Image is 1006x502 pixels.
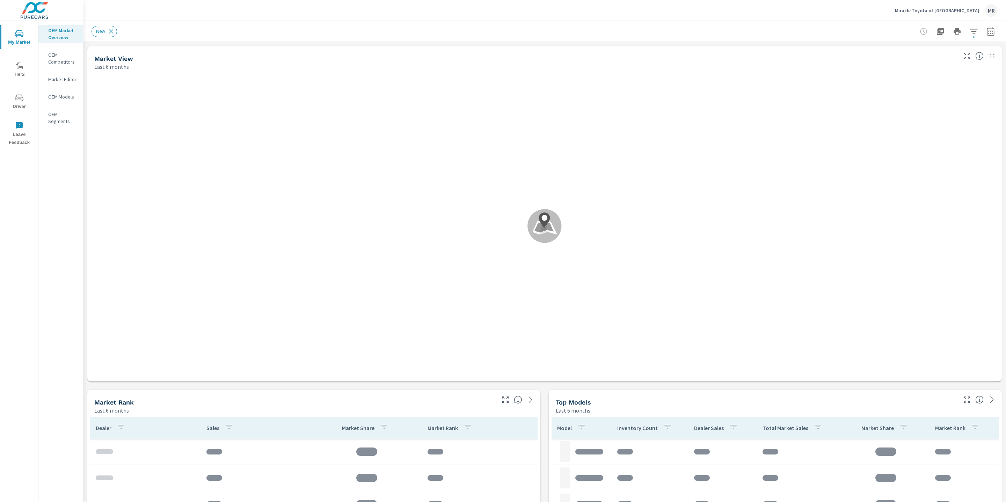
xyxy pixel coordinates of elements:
button: Make Fullscreen [961,394,972,405]
button: Apply Filters [967,24,981,38]
button: Print Report [950,24,964,38]
span: Find the biggest opportunities in your market for your inventory. Understand by postal code where... [975,52,984,60]
p: Market Rank [935,424,965,431]
div: Market Editor [38,74,83,85]
span: New [92,29,109,34]
p: Market Rank [428,424,458,431]
button: Select Date Range [984,24,998,38]
h5: Market View [94,55,133,62]
span: Tier2 [2,61,36,79]
span: Leave Feedback [2,122,36,147]
p: Dealer [96,424,111,431]
div: OEM Models [38,92,83,102]
p: Last 6 months [94,406,129,415]
p: Last 6 months [94,63,129,71]
p: Miracle Toyota of [GEOGRAPHIC_DATA] [895,7,979,14]
div: MR [985,4,998,17]
span: Driver [2,94,36,111]
p: Market Editor [48,76,77,83]
div: OEM Competitors [38,50,83,67]
span: Market Rank shows you how you rank, in terms of sales, to other dealerships in your market. “Mark... [514,395,522,404]
div: OEM Market Overview [38,25,83,43]
button: "Export Report to PDF" [933,24,947,38]
a: See more details in report [525,394,536,405]
span: My Market [2,29,36,46]
p: OEM Segments [48,111,77,125]
p: Dealer Sales [694,424,724,431]
p: OEM Competitors [48,51,77,65]
p: OEM Market Overview [48,27,77,41]
span: Find the biggest opportunities within your model lineup nationwide. [Source: Market registration ... [975,395,984,404]
p: Sales [206,424,219,431]
div: nav menu [0,21,38,150]
p: Market Share [861,424,894,431]
h5: Top Models [556,399,591,406]
p: Last 6 months [556,406,590,415]
p: Model [557,424,572,431]
h5: Market Rank [94,399,134,406]
div: New [92,26,117,37]
a: See more details in report [986,394,998,405]
p: OEM Models [48,93,77,100]
p: Market Share [342,424,374,431]
p: Total Market Sales [763,424,808,431]
button: Make Fullscreen [500,394,511,405]
p: Inventory Count [617,424,658,431]
button: Minimize Widget [986,50,998,61]
button: Make Fullscreen [961,50,972,61]
div: OEM Segments [38,109,83,126]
